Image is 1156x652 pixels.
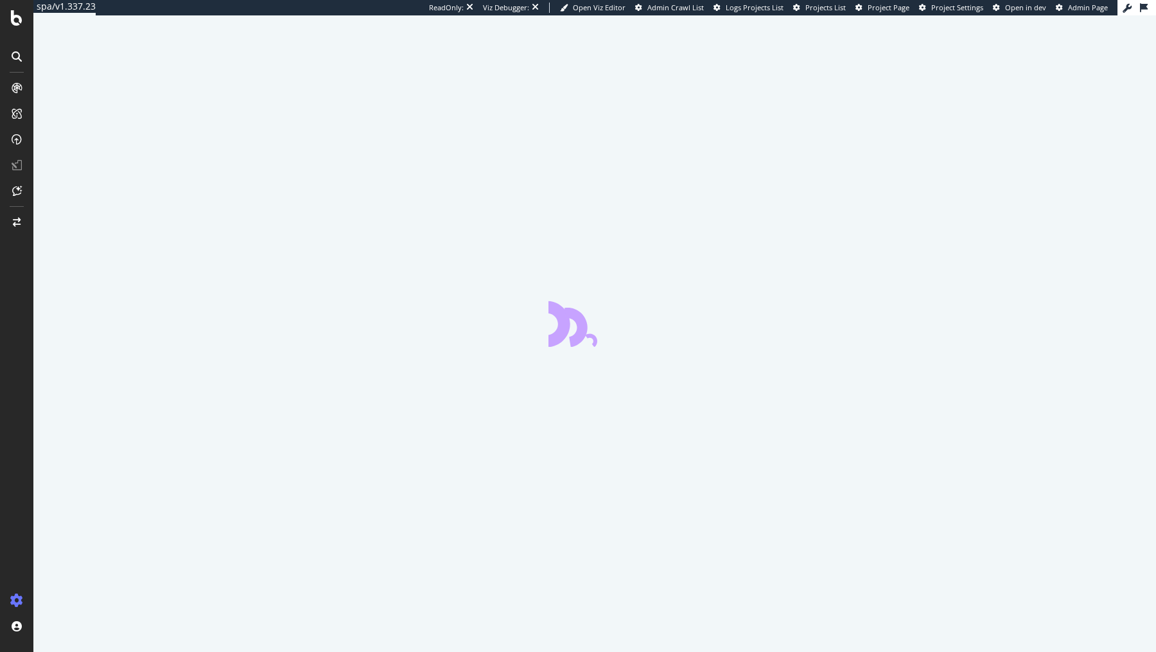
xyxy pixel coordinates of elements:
div: animation [548,301,641,347]
a: Admin Crawl List [635,3,704,13]
span: Logs Projects List [726,3,784,12]
a: Project Settings [919,3,983,13]
span: Project Page [868,3,909,12]
span: Open Viz Editor [573,3,626,12]
div: ReadOnly: [429,3,464,13]
span: Projects List [805,3,846,12]
span: Admin Crawl List [647,3,704,12]
a: Logs Projects List [714,3,784,13]
a: Project Page [855,3,909,13]
a: Projects List [793,3,846,13]
div: Viz Debugger: [483,3,529,13]
a: Admin Page [1056,3,1108,13]
span: Project Settings [931,3,983,12]
span: Open in dev [1005,3,1046,12]
a: Open Viz Editor [560,3,626,13]
a: Open in dev [993,3,1046,13]
span: Admin Page [1068,3,1108,12]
